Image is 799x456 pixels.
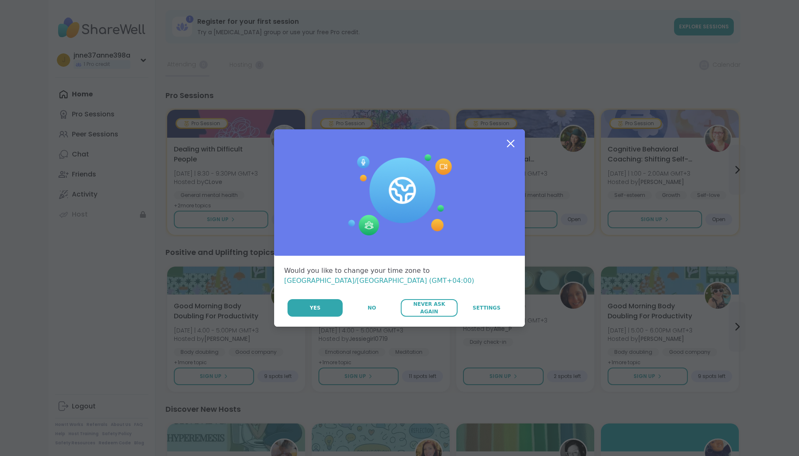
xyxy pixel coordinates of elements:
[368,304,376,312] span: No
[310,304,321,312] span: Yes
[344,299,400,317] button: No
[401,299,457,317] button: Never Ask Again
[284,277,474,285] span: [GEOGRAPHIC_DATA]/[GEOGRAPHIC_DATA] (GMT+04:00)
[284,266,515,286] div: Would you like to change your time zone to
[288,299,343,317] button: Yes
[347,154,452,236] img: Session Experience
[458,299,515,317] a: Settings
[473,304,501,312] span: Settings
[405,300,453,315] span: Never Ask Again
